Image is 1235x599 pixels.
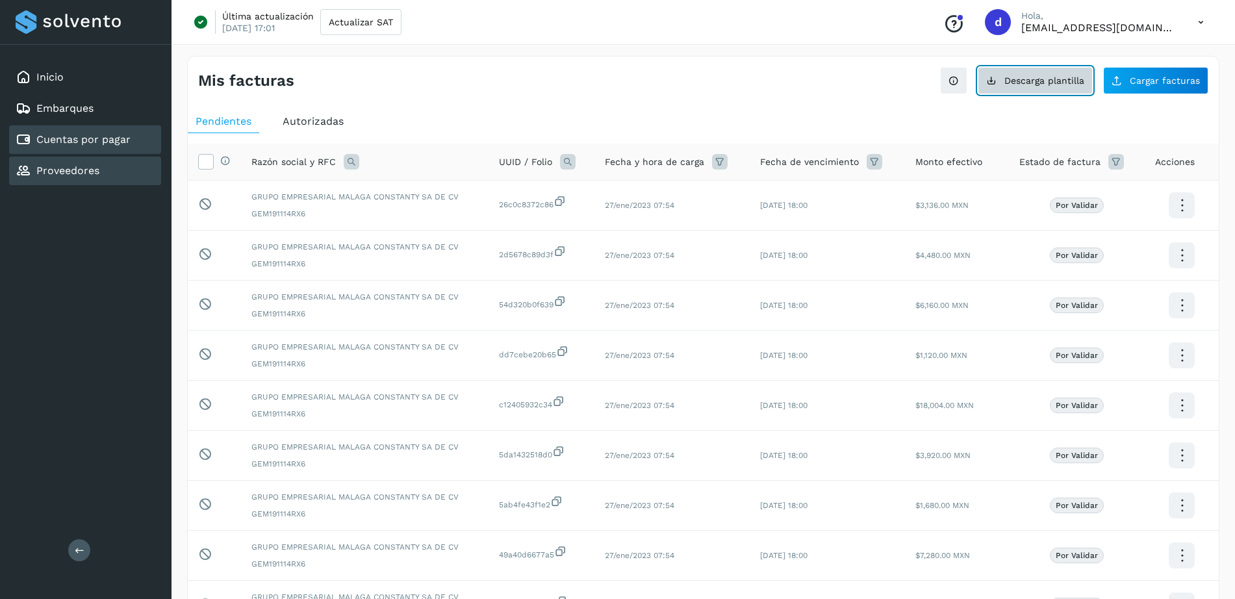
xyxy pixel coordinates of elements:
[251,491,478,503] span: GRUPO EMPRESARIAL MALAGA CONSTANTY SA DE CV
[1056,301,1098,310] p: Por validar
[978,67,1093,94] button: Descarga plantilla
[760,351,808,360] span: [DATE] 18:00
[760,155,859,169] span: Fecha de vencimiento
[251,208,478,220] span: GEM191114RX6
[1056,401,1098,410] p: Por validar
[605,501,674,510] span: 27/ene/2023 07:54
[499,445,584,461] span: 5da1432518d0
[760,451,808,460] span: [DATE] 18:00
[251,291,478,303] span: GRUPO EMPRESARIAL MALAGA CONSTANTY SA DE CV
[9,94,161,123] div: Embarques
[36,102,94,114] a: Embarques
[222,22,275,34] p: [DATE] 17:01
[499,495,584,511] span: 5ab4fe43f1e2
[605,451,674,460] span: 27/ene/2023 07:54
[320,9,401,35] button: Actualizar SAT
[605,201,674,210] span: 27/ene/2023 07:54
[760,301,808,310] span: [DATE] 18:00
[251,155,336,169] span: Razón social y RFC
[251,441,478,453] span: GRUPO EMPRESARIAL MALAGA CONSTANTY SA DE CV
[251,508,478,520] span: GEM191114RX6
[915,251,971,260] span: $4,480.00 MXN
[760,201,808,210] span: [DATE] 18:00
[605,351,674,360] span: 27/ene/2023 07:54
[1103,67,1208,94] button: Cargar facturas
[605,251,674,260] span: 27/ene/2023 07:54
[1021,10,1177,21] p: Hola,
[251,308,478,320] span: GEM191114RX6
[915,501,969,510] span: $1,680.00 MXN
[36,133,131,146] a: Cuentas por pagar
[499,155,552,169] span: UUID / Folio
[499,395,584,411] span: c12405932c34
[251,358,478,370] span: GEM191114RX6
[329,18,393,27] span: Actualizar SAT
[1155,155,1195,169] span: Acciones
[1056,451,1098,460] p: Por validar
[605,401,674,410] span: 27/ene/2023 07:54
[499,195,584,210] span: 26c0c8372c86
[760,501,808,510] span: [DATE] 18:00
[251,541,478,553] span: GRUPO EMPRESARIAL MALAGA CONSTANTY SA DE CV
[605,551,674,560] span: 27/ene/2023 07:54
[222,10,314,22] p: Última actualización
[251,408,478,420] span: GEM191114RX6
[1019,155,1101,169] span: Estado de factura
[251,558,478,570] span: GEM191114RX6
[251,341,478,353] span: GRUPO EMPRESARIAL MALAGA CONSTANTY SA DE CV
[283,115,344,127] span: Autorizadas
[9,125,161,154] div: Cuentas por pagar
[499,345,584,361] span: dd7cebe20b65
[915,301,969,310] span: $6,160.00 MXN
[196,115,251,127] span: Pendientes
[9,157,161,185] div: Proveedores
[499,545,584,561] span: 49a40d6677a5
[251,241,478,253] span: GRUPO EMPRESARIAL MALAGA CONSTANTY SA DE CV
[915,451,971,460] span: $3,920.00 MXN
[251,391,478,403] span: GRUPO EMPRESARIAL MALAGA CONSTANTY SA DE CV
[605,301,674,310] span: 27/ene/2023 07:54
[36,71,64,83] a: Inicio
[1056,201,1098,210] p: Por validar
[198,71,294,90] h4: Mis facturas
[1021,21,1177,34] p: darredondor@pochteca.net
[760,401,808,410] span: [DATE] 18:00
[915,551,970,560] span: $7,280.00 MXN
[760,551,808,560] span: [DATE] 18:00
[760,251,808,260] span: [DATE] 18:00
[499,245,584,261] span: 2d5678c89d3f
[1056,501,1098,510] p: Por validar
[1056,351,1098,360] p: Por validar
[915,201,969,210] span: $3,136.00 MXN
[251,191,478,203] span: GRUPO EMPRESARIAL MALAGA CONSTANTY SA DE CV
[915,351,967,360] span: $1,120.00 MXN
[1056,251,1098,260] p: Por validar
[605,155,704,169] span: Fecha y hora de carga
[1056,551,1098,560] p: Por validar
[915,401,974,410] span: $18,004.00 MXN
[915,155,982,169] span: Monto efectivo
[1004,76,1084,85] span: Descarga plantilla
[36,164,99,177] a: Proveedores
[251,258,478,270] span: GEM191114RX6
[251,458,478,470] span: GEM191114RX6
[1130,76,1200,85] span: Cargar facturas
[499,295,584,311] span: 54d320b0f639
[9,63,161,92] div: Inicio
